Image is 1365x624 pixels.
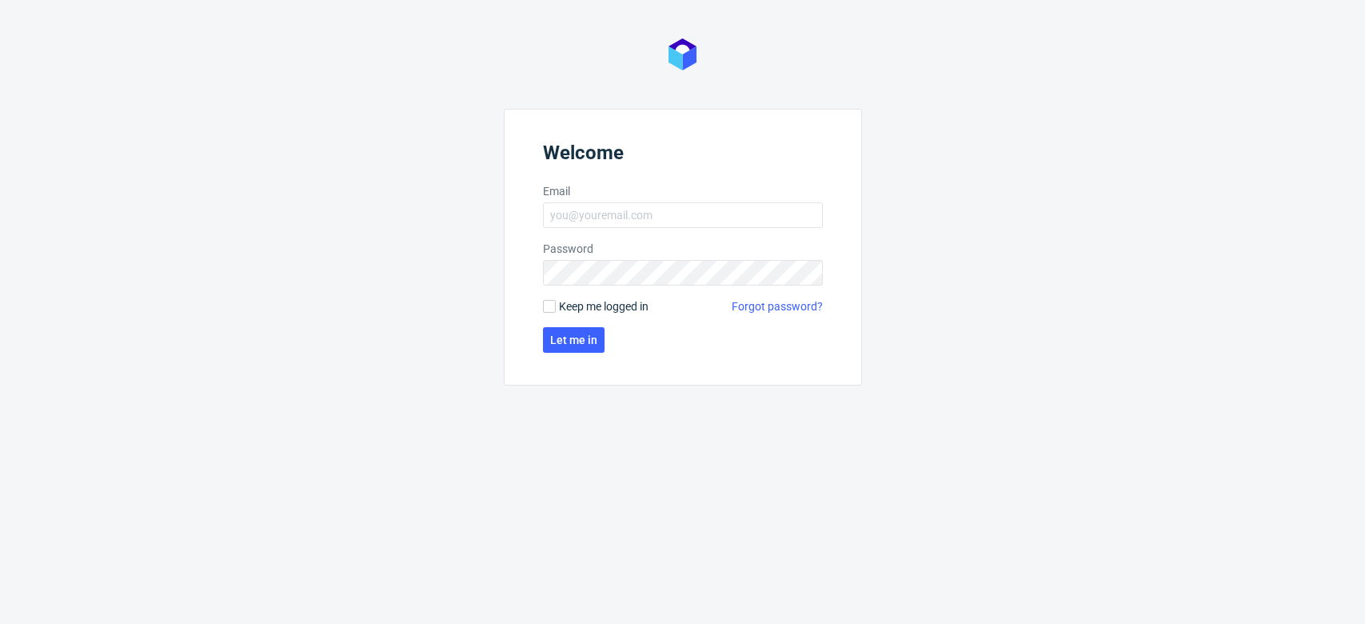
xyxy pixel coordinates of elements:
a: Forgot password? [732,298,823,314]
label: Password [543,241,823,257]
label: Email [543,183,823,199]
input: you@youremail.com [543,202,823,228]
header: Welcome [543,142,823,170]
button: Let me in [543,327,605,353]
span: Keep me logged in [559,298,649,314]
span: Let me in [550,334,597,346]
